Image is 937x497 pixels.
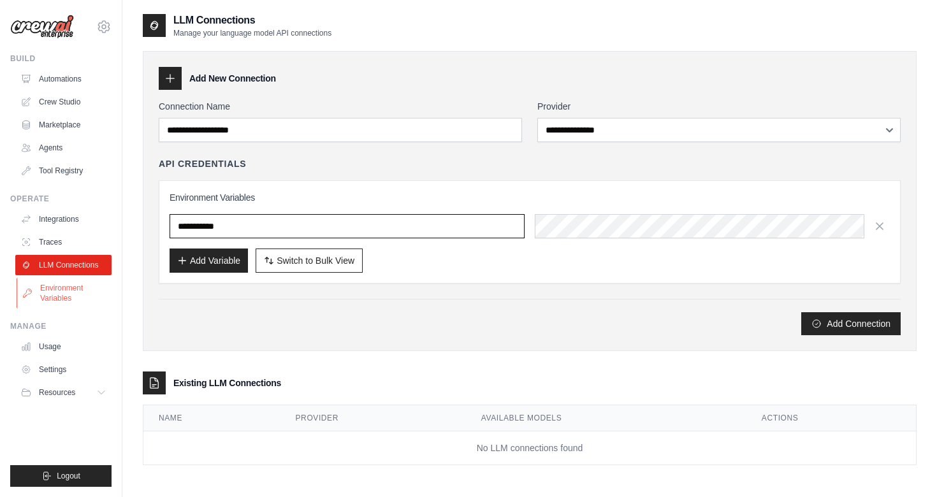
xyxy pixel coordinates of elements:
a: Marketplace [15,115,112,135]
h2: LLM Connections [173,13,331,28]
button: Logout [10,465,112,487]
div: Manage [10,321,112,331]
a: Crew Studio [15,92,112,112]
th: Actions [746,405,916,431]
th: Name [143,405,280,431]
span: Switch to Bulk View [277,254,354,267]
a: Tool Registry [15,161,112,181]
button: Add Connection [801,312,901,335]
h3: Add New Connection [189,72,276,85]
a: LLM Connections [15,255,112,275]
div: Build [10,54,112,64]
a: Agents [15,138,112,158]
h3: Environment Variables [170,191,890,204]
a: Automations [15,69,112,89]
div: Operate [10,194,112,204]
a: Integrations [15,209,112,229]
button: Add Variable [170,248,248,273]
p: Manage your language model API connections [173,28,331,38]
button: Resources [15,382,112,403]
label: Connection Name [159,100,522,113]
th: Available Models [466,405,746,431]
span: Resources [39,387,75,398]
a: Traces [15,232,112,252]
img: Logo [10,15,74,39]
h4: API Credentials [159,157,246,170]
td: No LLM connections found [143,431,916,465]
span: Logout [57,471,80,481]
a: Environment Variables [17,278,113,308]
button: Switch to Bulk View [256,248,363,273]
a: Settings [15,359,112,380]
h3: Existing LLM Connections [173,377,281,389]
th: Provider [280,405,466,431]
label: Provider [537,100,901,113]
a: Usage [15,336,112,357]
